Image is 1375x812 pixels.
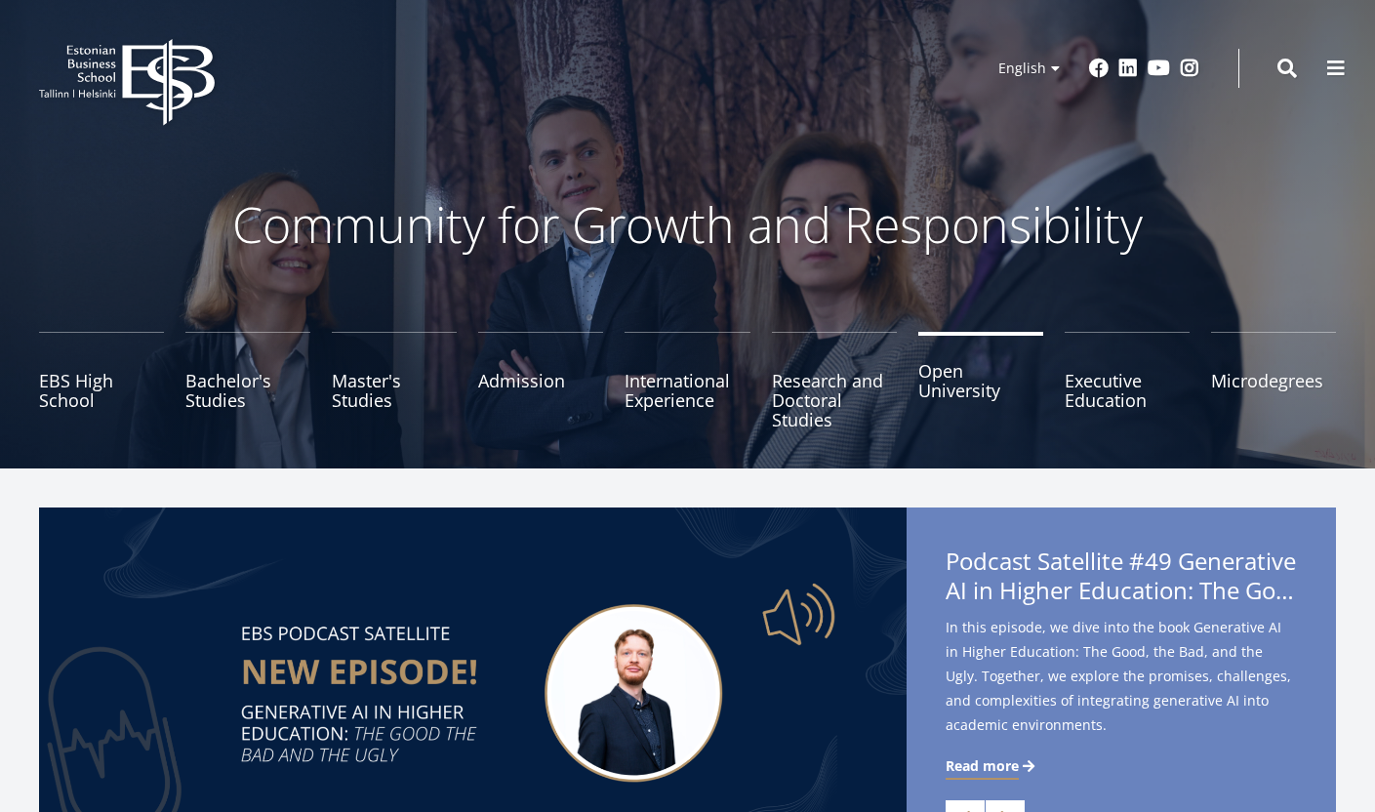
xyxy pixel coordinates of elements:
[946,756,1038,776] a: Read more
[1180,59,1199,78] a: Instagram
[946,576,1297,605] span: AI in Higher Education: The Good, the Bad, and the Ugly
[946,756,1019,776] span: Read more
[1118,59,1138,78] a: Linkedin
[918,332,1043,429] a: Open University
[171,195,1205,254] p: Community for Growth and Responsibility
[1065,332,1190,429] a: Executive Education
[772,332,897,429] a: Research and Doctoral Studies
[1211,332,1336,429] a: Microdegrees
[625,332,749,429] a: International Experience
[185,332,310,429] a: Bachelor's Studies
[478,332,603,429] a: Admission
[332,332,457,429] a: Master's Studies
[1089,59,1109,78] a: Facebook
[946,547,1297,611] span: Podcast Satellite #49 Generative
[39,332,164,429] a: EBS High School
[1148,59,1170,78] a: Youtube
[946,615,1297,737] span: In this episode, we dive into the book Generative AI in Higher Education: The Good, the Bad, and ...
